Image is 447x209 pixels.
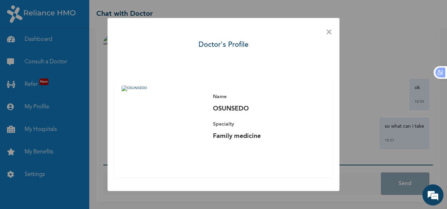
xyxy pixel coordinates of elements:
[213,132,311,140] p: Family medicine
[41,67,97,138] span: We're online!
[213,120,311,128] p: Specialty
[326,25,332,40] span: ×
[37,39,118,49] div: Chat with us now
[13,35,28,53] img: d_794563401_company_1708531726252_794563401
[199,40,248,50] h3: Doctor's profile
[115,4,132,20] div: Minimize live chat window
[4,185,69,190] span: Conversation
[213,104,311,113] p: OSUNSEDO
[4,148,134,173] textarea: Type your message and hit 'Enter'
[69,173,134,195] div: FAQs
[122,85,206,170] img: OSUNSEDO
[213,93,311,101] p: Name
